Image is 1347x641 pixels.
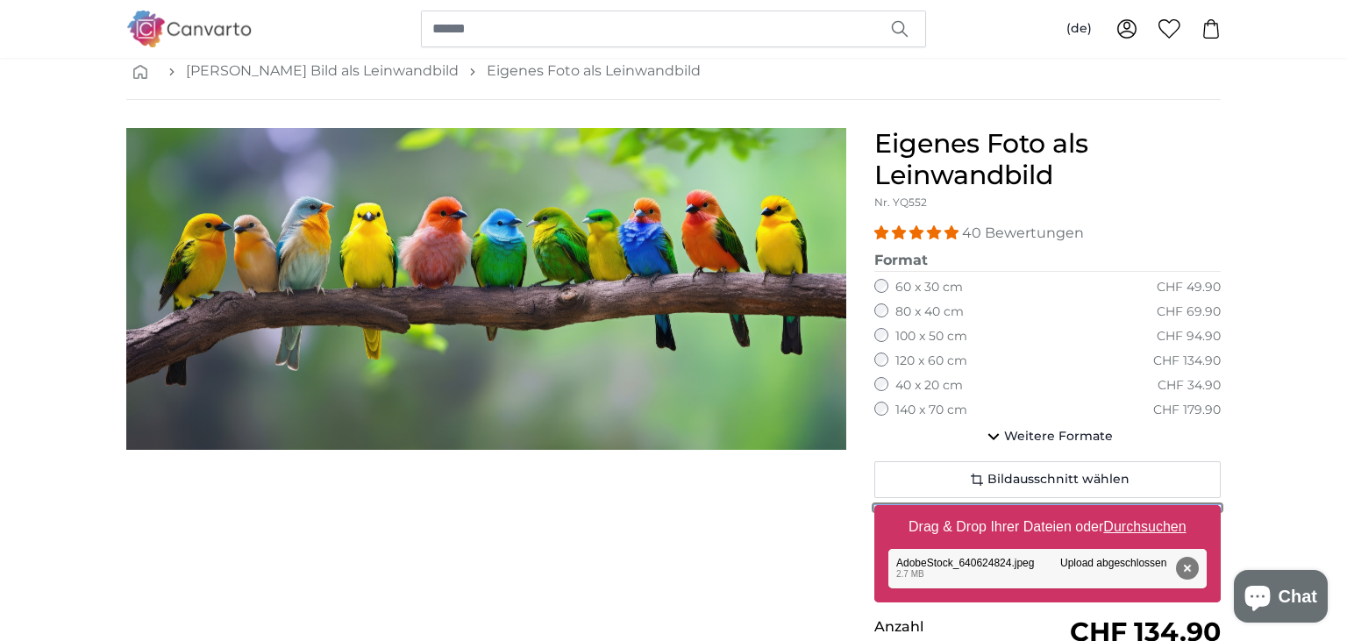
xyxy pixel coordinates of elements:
a: Eigenes Foto als Leinwandbild [487,61,701,82]
label: 120 x 60 cm [895,353,967,370]
label: 80 x 40 cm [895,303,964,321]
label: Drag & Drop Ihrer Dateien oder [902,509,1194,545]
div: CHF 179.90 [1153,402,1221,419]
span: 40 Bewertungen [962,224,1084,241]
nav: breadcrumbs [126,43,1221,100]
inbox-online-store-chat: Onlineshop-Chat von Shopify [1229,570,1333,627]
label: 60 x 30 cm [895,279,963,296]
button: Bildausschnitt wählen [874,461,1221,498]
span: Nr. YQ552 [874,196,927,209]
button: (de) [1052,13,1106,45]
label: 40 x 20 cm [895,377,963,395]
u: Durchsuchen [1104,519,1187,534]
a: [PERSON_NAME] Bild als Leinwandbild [186,61,459,82]
img: personalised-canvas-print [126,128,846,450]
label: 140 x 70 cm [895,402,967,419]
div: CHF 134.90 [1153,353,1221,370]
button: Weitere Formate [874,419,1221,454]
span: 4.98 stars [874,224,962,241]
label: 100 x 50 cm [895,328,967,345]
img: Canvarto [126,11,253,46]
p: Anzahl [874,616,1047,637]
legend: Format [874,250,1221,272]
div: CHF 34.90 [1158,377,1221,395]
div: CHF 69.90 [1157,303,1221,321]
div: CHF 94.90 [1157,328,1221,345]
span: Bildausschnitt wählen [987,471,1130,488]
div: CHF 49.90 [1157,279,1221,296]
span: Weitere Formate [1004,428,1113,445]
div: 1 of 1 [126,128,846,450]
h1: Eigenes Foto als Leinwandbild [874,128,1221,191]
